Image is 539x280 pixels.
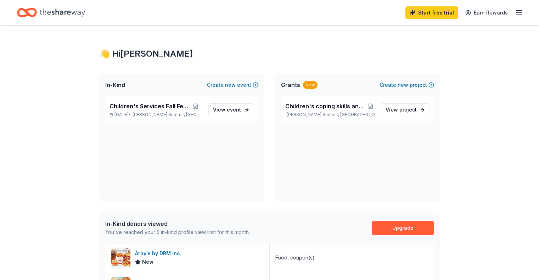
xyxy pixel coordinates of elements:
[105,219,250,228] div: In-Kind donors viewed
[213,105,241,114] span: View
[381,103,430,116] a: View project
[142,258,153,266] span: New
[208,103,254,116] a: View event
[461,6,512,19] a: Earn Rewards
[285,102,366,110] span: Children's coping skills and social skills project
[281,81,300,89] span: Grants
[133,112,203,118] span: [PERSON_NAME] Summit, [GEOGRAPHIC_DATA]
[17,4,85,21] a: Home
[275,253,315,262] div: Food, coupon(s)
[386,105,417,114] span: View
[207,81,258,89] button: Createnewevent
[135,249,184,258] div: Arby's by DRM Inc.
[372,221,434,235] a: Upgrade
[398,81,408,89] span: new
[380,81,434,89] button: Createnewproject
[405,6,458,19] a: Start free trial
[110,102,189,110] span: Children's Services Fall Feat
[303,81,318,89] div: New
[100,48,440,59] div: 👋 Hi [PERSON_NAME]
[399,107,417,113] span: project
[227,107,241,113] span: event
[105,228,250,236] div: You've reached your 5 in-kind profile view limit for this month.
[111,248,130,267] img: Image for Arby's by DRM Inc.
[105,81,125,89] span: In-Kind
[285,112,375,118] p: [PERSON_NAME] Summit, [GEOGRAPHIC_DATA]
[225,81,236,89] span: new
[110,112,203,118] p: [DATE] •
